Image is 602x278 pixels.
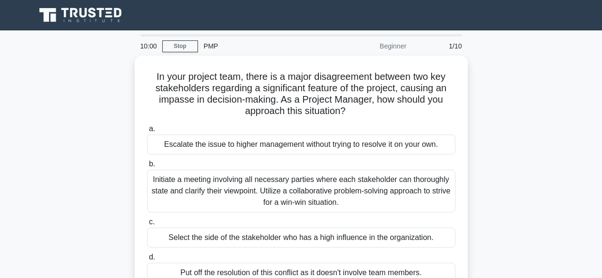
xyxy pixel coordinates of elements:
[135,37,162,56] div: 10:00
[198,37,329,56] div: PMP
[329,37,412,56] div: Beginner
[412,37,468,56] div: 1/10
[147,170,455,212] div: Initiate a meeting involving all necessary parties where each stakeholder can thoroughly state an...
[146,71,456,117] h5: In your project team, there is a major disagreement between two key stakeholders regarding a sign...
[149,218,155,226] span: c.
[147,134,455,154] div: Escalate the issue to higher management without trying to resolve it on your own.
[162,40,198,52] a: Stop
[147,228,455,248] div: Select the side of the stakeholder who has a high influence in the organization.
[149,253,155,261] span: d.
[149,160,155,168] span: b.
[149,125,155,133] span: a.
